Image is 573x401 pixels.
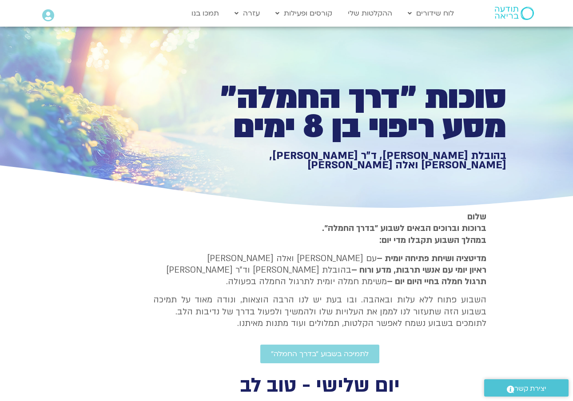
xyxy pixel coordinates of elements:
[199,83,506,142] h1: סוכות ״דרך החמלה״ מסע ריפוי בן 8 ימים
[387,276,486,287] b: תרגול חמלה בחיי היום יום –
[467,211,486,222] strong: שלום
[230,5,264,22] a: עזרה
[271,350,369,358] span: לתמיכה בשבוע ״בדרך החמלה״
[484,379,569,397] a: יצירת קשר
[271,5,337,22] a: קורסים ופעילות
[122,377,517,395] h2: יום שלישי - טוב לב
[495,7,534,20] img: תודעה בריאה
[153,253,486,288] p: עם [PERSON_NAME] ואלה [PERSON_NAME] בהובלת [PERSON_NAME] וד״ר [PERSON_NAME] משימת חמלה יומית לתרג...
[199,151,506,170] h1: בהובלת [PERSON_NAME], ד״ר [PERSON_NAME], [PERSON_NAME] ואלה [PERSON_NAME]
[351,264,486,276] b: ראיון יומי עם אנשי תרבות, מדע ורוח –
[343,5,397,22] a: ההקלטות שלי
[153,294,486,329] p: השבוע פתוח ללא עלות ובאהבה. ובו בעת יש לנו הרבה הוצאות, ונודה מאוד על תמיכה בשבוע הזה שתעזור לנו ...
[260,345,379,363] a: לתמיכה בשבוע ״בדרך החמלה״
[187,5,223,22] a: תמכו בנו
[377,253,486,264] strong: מדיטציה ושיחת פתיחה יומית –
[322,222,486,246] strong: ברוכות וברוכים הבאים לשבוע ״בדרך החמלה״. במהלך השבוע תקבלו מדי יום:
[403,5,458,22] a: לוח שידורים
[514,383,546,395] span: יצירת קשר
